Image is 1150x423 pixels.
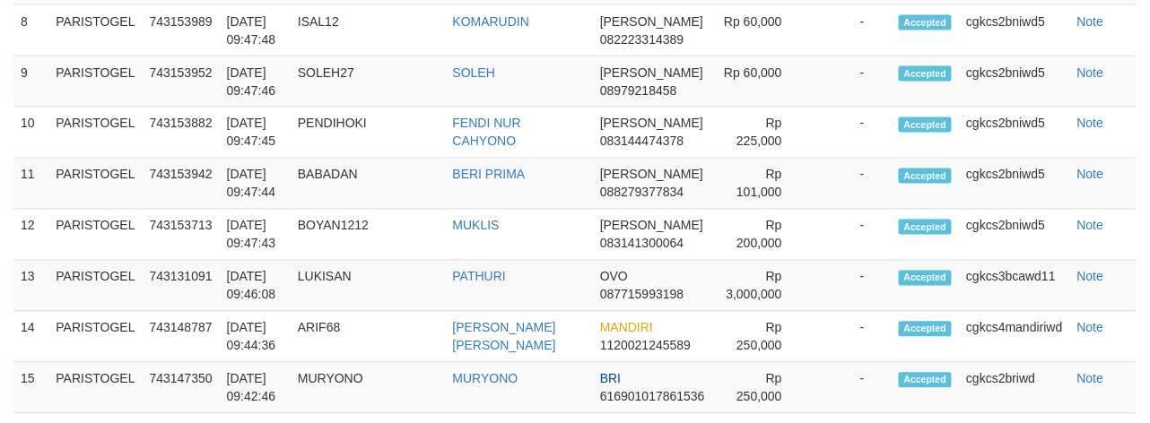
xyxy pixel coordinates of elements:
[600,372,621,386] span: BRI
[13,159,48,210] td: 11
[600,219,703,233] span: [PERSON_NAME]
[959,5,1069,56] td: cgkcs2bniwd5
[453,219,500,233] a: MUKLIS
[48,108,142,159] td: PARISTOGEL
[600,270,628,284] span: OVO
[143,363,220,414] td: 743147350
[712,261,809,312] td: Rp 3,000,000
[809,5,892,56] td: -
[712,5,809,56] td: Rp 60,000
[1077,219,1104,233] a: Note
[899,220,953,235] span: Accepted
[600,186,684,200] span: 088279377834
[1077,321,1104,335] a: Note
[600,83,677,98] span: 08979218458
[143,210,220,261] td: 743153713
[13,56,48,108] td: 9
[143,56,220,108] td: 743153952
[600,288,684,302] span: 087715993198
[291,363,446,414] td: MURYONO
[959,363,1069,414] td: cgkcs2briwd
[1077,65,1104,80] a: Note
[899,271,953,286] span: Accepted
[959,261,1069,312] td: cgkcs3bcawd11
[600,14,703,29] span: [PERSON_NAME]
[291,108,446,159] td: PENDIHOKI
[453,321,556,353] a: [PERSON_NAME] [PERSON_NAME]
[13,312,48,363] td: 14
[48,210,142,261] td: PARISTOGEL
[600,117,703,131] span: [PERSON_NAME]
[48,312,142,363] td: PARISTOGEL
[48,56,142,108] td: PARISTOGEL
[13,363,48,414] td: 15
[453,14,530,29] a: KOMARUDIN
[220,210,291,261] td: [DATE] 09:47:43
[220,363,291,414] td: [DATE] 09:42:46
[959,312,1069,363] td: cgkcs4mandiriwd
[13,5,48,56] td: 8
[48,363,142,414] td: PARISTOGEL
[453,117,521,149] a: FENDI NUR CAHYONO
[291,312,446,363] td: ARIF68
[899,168,953,184] span: Accepted
[899,15,953,30] span: Accepted
[899,373,953,388] span: Accepted
[959,56,1069,108] td: cgkcs2bniwd5
[143,159,220,210] td: 743153942
[220,261,291,312] td: [DATE] 09:46:08
[453,65,495,80] a: SOLEH
[143,108,220,159] td: 743153882
[291,159,446,210] td: BABADAN
[453,270,506,284] a: PATHURI
[809,210,892,261] td: -
[600,321,653,335] span: MANDIRI
[143,261,220,312] td: 743131091
[712,159,809,210] td: Rp 101,000
[959,159,1069,210] td: cgkcs2bniwd5
[600,339,691,353] span: 1120021245589
[1077,372,1104,386] a: Note
[291,261,446,312] td: LUKISAN
[600,32,684,47] span: 082223314389
[453,372,518,386] a: MURYONO
[220,108,291,159] td: [DATE] 09:47:45
[809,159,892,210] td: -
[600,168,703,182] span: [PERSON_NAME]
[220,56,291,108] td: [DATE] 09:47:46
[712,108,809,159] td: Rp 225,000
[712,312,809,363] td: Rp 250,000
[809,108,892,159] td: -
[291,5,446,56] td: ISAL12
[600,65,703,80] span: [PERSON_NAME]
[959,210,1069,261] td: cgkcs2bniwd5
[291,56,446,108] td: SOLEH27
[13,210,48,261] td: 12
[600,237,684,251] span: 083141300064
[220,5,291,56] td: [DATE] 09:47:48
[809,261,892,312] td: -
[899,322,953,337] span: Accepted
[809,363,892,414] td: -
[600,134,684,149] span: 083144474378
[291,210,446,261] td: BOYAN1212
[1077,14,1104,29] a: Note
[712,56,809,108] td: Rp 60,000
[453,168,526,182] a: BERI PRIMA
[959,108,1069,159] td: cgkcs2bniwd5
[220,312,291,363] td: [DATE] 09:44:36
[809,56,892,108] td: -
[1077,270,1104,284] a: Note
[899,117,953,133] span: Accepted
[143,5,220,56] td: 743153989
[712,363,809,414] td: Rp 250,000
[1077,117,1104,131] a: Note
[48,159,142,210] td: PARISTOGEL
[48,261,142,312] td: PARISTOGEL
[13,261,48,312] td: 13
[600,390,705,404] span: 616901017861536
[712,210,809,261] td: Rp 200,000
[13,108,48,159] td: 10
[1077,168,1104,182] a: Note
[48,5,142,56] td: PARISTOGEL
